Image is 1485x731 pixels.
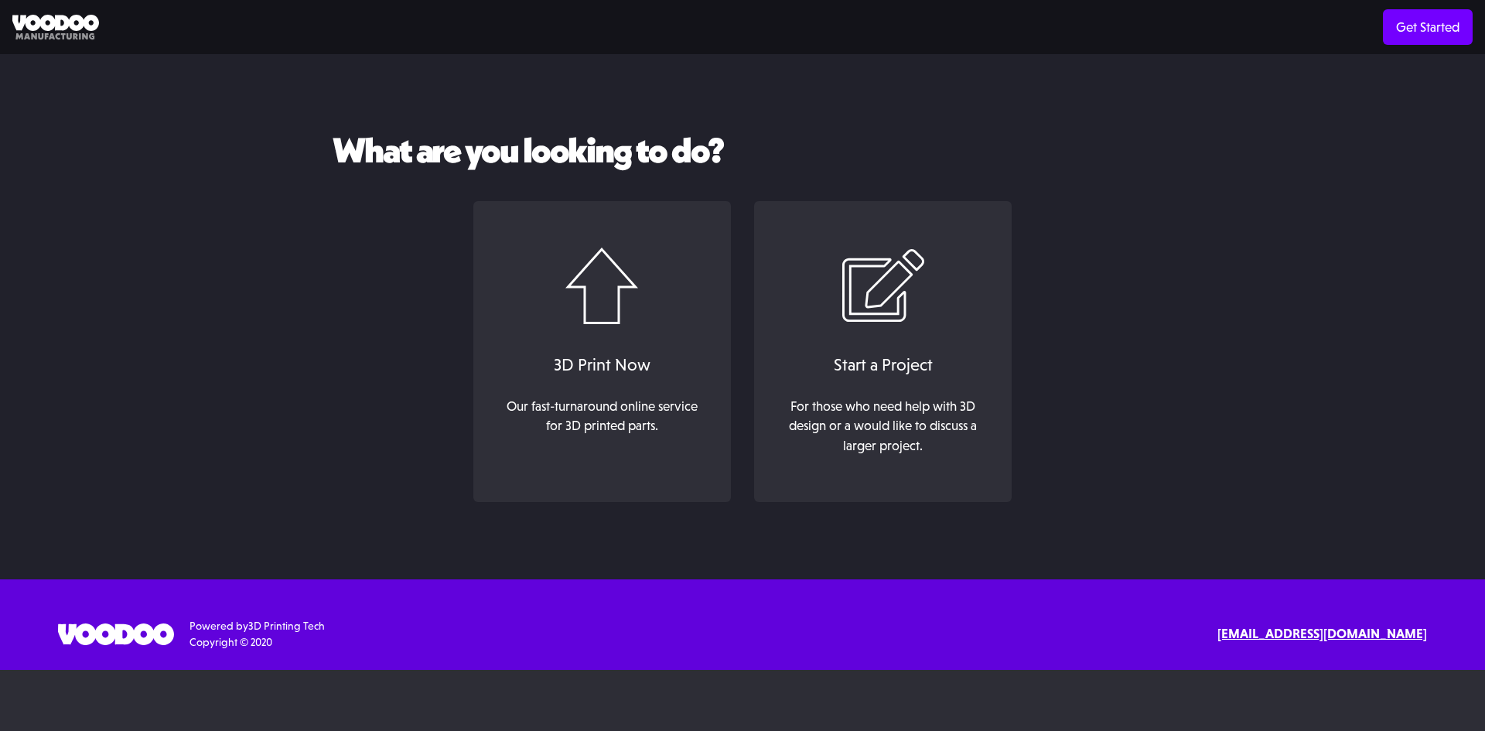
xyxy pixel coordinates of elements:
[12,15,99,40] img: Voodoo Manufacturing logo
[473,201,731,503] a: 3D Print NowOur fast-turnaround online service for 3D printed parts.‍
[333,132,1152,170] h2: What are you looking to do?
[754,201,1012,503] a: Start a ProjectFor those who need help with 3D design or a would like to discuss a larger project.
[1217,626,1427,641] strong: [EMAIL_ADDRESS][DOMAIN_NAME]
[248,620,325,632] a: 3D Printing Tech
[497,397,706,456] div: Our fast-turnaround online service for 3D printed parts. ‍
[1217,624,1427,644] a: [EMAIL_ADDRESS][DOMAIN_NAME]
[770,352,996,377] div: Start a Project
[1383,9,1473,45] a: Get Started
[189,618,325,651] div: Powered by Copyright © 2020
[489,352,715,377] div: 3D Print Now
[779,397,988,456] div: For those who need help with 3D design or a would like to discuss a larger project.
